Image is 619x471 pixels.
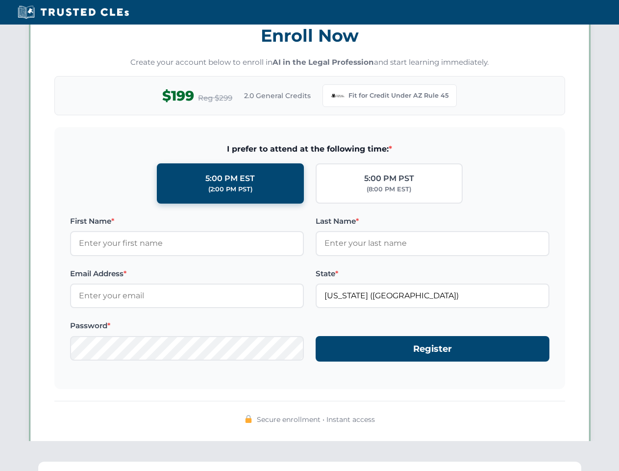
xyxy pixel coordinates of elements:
[245,415,252,423] img: 🔒
[70,320,304,332] label: Password
[15,5,132,20] img: Trusted CLEs
[316,231,549,256] input: Enter your last name
[70,268,304,280] label: Email Address
[272,57,374,67] strong: AI in the Legal Profession
[244,90,311,101] span: 2.0 General Credits
[198,92,232,104] span: Reg $299
[70,143,549,156] span: I prefer to attend at the following time:
[316,268,549,280] label: State
[367,184,411,194] div: (8:00 PM EST)
[316,336,549,362] button: Register
[162,85,194,107] span: $199
[316,284,549,308] input: Arizona (AZ)
[316,215,549,227] label: Last Name
[331,89,345,103] img: Arizona Bar
[70,215,304,227] label: First Name
[364,172,414,185] div: 5:00 PM PST
[208,184,252,194] div: (2:00 PM PST)
[205,172,255,185] div: 5:00 PM EST
[257,414,375,425] span: Secure enrollment • Instant access
[54,20,565,51] h3: Enroll Now
[70,284,304,308] input: Enter your email
[70,231,304,256] input: Enter your first name
[348,91,448,101] span: Fit for Credit Under AZ Rule 45
[54,57,565,68] p: Create your account below to enroll in and start learning immediately.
